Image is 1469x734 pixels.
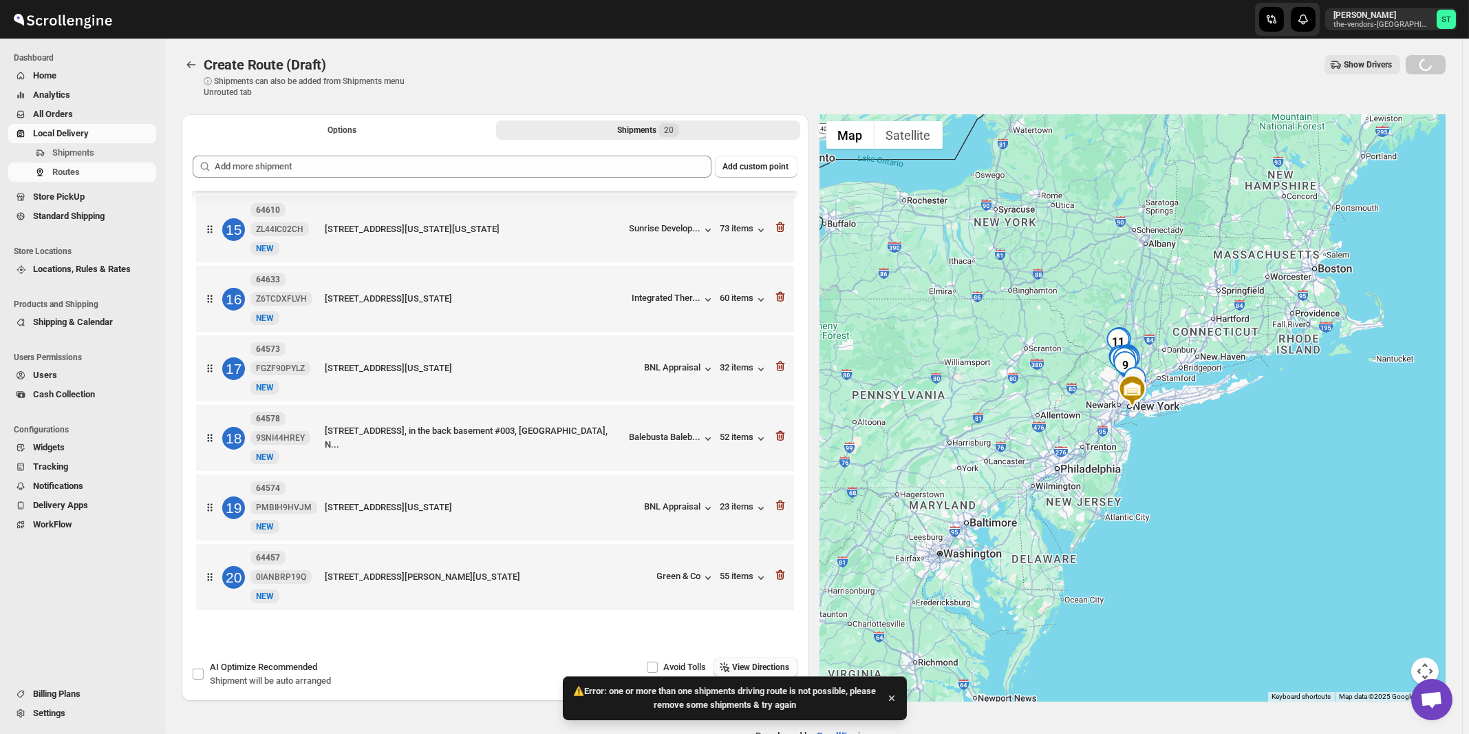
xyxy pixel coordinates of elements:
span: Settings [33,708,65,718]
b: 64457 [256,553,280,563]
button: Show satellite imagery [875,121,943,149]
span: Map data ©2025 Google [1339,693,1414,700]
span: Locations, Rules & Rates [33,264,131,274]
button: 32 items [720,362,768,376]
span: ZL44IC02CH [256,224,303,235]
span: NEW [256,522,274,532]
img: ScrollEngine [11,2,114,36]
button: Show street map [826,121,875,149]
span: Home [33,70,56,81]
div: [STREET_ADDRESS][US_STATE][US_STATE] [325,222,624,236]
div: 55 items [720,571,768,585]
span: Shipping & Calendar [33,317,113,327]
div: Sunrise Develop... [630,223,701,233]
button: Green & Co [657,571,715,585]
button: WorkFlow [8,515,156,534]
span: Users [33,370,57,380]
div: 20 [1114,344,1141,372]
span: Dashboard [14,52,158,63]
button: Add custom point [715,156,797,178]
b: 64633 [256,275,280,284]
span: Add custom point [723,161,789,172]
button: All Route Options [190,120,493,140]
button: Tracking [8,457,156,476]
button: Balebusta Baleb... [630,432,715,445]
button: Map camera controls [1411,658,1439,685]
span: Avoid Tolls [664,662,707,672]
button: Billing Plans [8,684,156,704]
span: 20 [664,125,674,136]
div: 16 [222,288,245,311]
button: Selected Shipments [496,120,800,140]
button: Sunrise Develop... [630,223,715,237]
div: 19 [222,496,245,519]
span: Recommended [258,662,317,672]
div: [STREET_ADDRESS], in the back basement #003, [GEOGRAPHIC_DATA], N... [325,424,624,452]
span: Products and Shipping [14,299,158,310]
span: NEW [256,244,274,253]
button: 52 items [720,432,768,445]
button: Settings [8,704,156,723]
button: Widgets [8,438,156,457]
div: 1964574PMBIH9HVJMNEW[STREET_ADDRESS][US_STATE]BNL Appraisal23 items [196,474,794,541]
div: Integrated Ther... [632,293,701,303]
button: 60 items [720,293,768,306]
button: Shipping & Calendar [8,313,156,332]
button: Notifications [8,476,156,496]
button: All Orders [8,105,156,124]
div: 73 items [720,223,768,237]
div: [STREET_ADDRESS][US_STATE] [325,361,639,375]
div: 1664633Z6TCDXFLVHNEW[STREET_ADDRESS][US_STATE]Integrated Ther...60 items [196,266,794,332]
button: Delivery Apps [8,496,156,515]
span: Shipments [52,147,94,158]
b: 64610 [256,205,280,215]
button: BNL Appraisal [645,362,715,376]
span: Options [328,125,356,136]
div: Open chat [1411,679,1452,720]
p: [PERSON_NAME] [1333,10,1431,21]
div: 1764573FGZF90PYLZNEW[STREET_ADDRESS][US_STATE]BNL Appraisal32 items [196,335,794,401]
span: All Orders [33,109,73,119]
button: 23 items [720,501,768,515]
span: 9SNI44HREY [256,432,305,443]
span: NEW [256,313,274,323]
div: 15 [222,218,245,241]
button: Home [8,66,156,85]
span: PMBIH9HVJM [256,502,312,513]
div: Balebusta Baleb... [630,432,701,442]
span: WorkFlow [33,519,72,529]
button: Locations, Rules & Rates [8,260,156,279]
span: 0IANBRP19Q [256,572,306,583]
span: Create Route (Draft) [204,56,326,73]
button: Users [8,366,156,385]
span: Z6TCDXFLVH [256,293,307,304]
div: 13 [1106,345,1134,373]
span: Standard Shipping [33,211,105,221]
span: Analytics [33,90,70,100]
div: Selected Shipments [182,145,808,622]
span: Delivery Apps [33,500,88,510]
div: [STREET_ADDRESS][US_STATE] [325,292,627,306]
button: BNL Appraisal [645,501,715,515]
span: Shipment will be auto arranged [210,675,331,686]
span: Cash Collection [33,389,95,399]
span: Routes [52,167,80,177]
button: Routes [8,162,156,182]
button: Cash Collection [8,385,156,404]
div: 1564610ZL44IC02CHNEW[STREET_ADDRESS][US_STATE][US_STATE]Sunrise Develop...73 items [196,196,794,262]
span: Simcha Trieger [1437,10,1456,29]
b: 64574 [256,483,280,493]
button: User menu [1325,8,1457,30]
div: 14 [1121,367,1148,395]
span: NEW [256,452,274,462]
span: NEW [256,591,274,601]
div: 20644570IANBRP19QNEW[STREET_ADDRESS][PERSON_NAME][US_STATE]Green & Co55 items [196,544,794,610]
span: Local Delivery [33,128,89,138]
span: Widgets [33,442,65,452]
span: Billing Plans [33,689,81,699]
